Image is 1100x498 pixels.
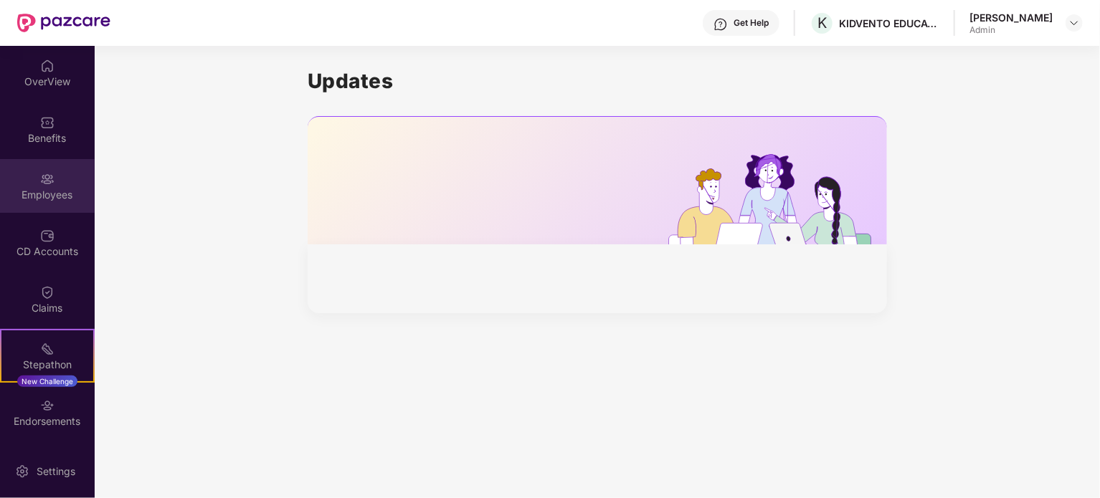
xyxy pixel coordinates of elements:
[969,11,1053,24] div: [PERSON_NAME]
[969,24,1053,36] div: Admin
[40,59,54,73] img: svg+xml;base64,PHN2ZyBpZD0iSG9tZSIgeG1sbnM9Imh0dHA6Ly93d3cudzMub3JnLzIwMDAvc3ZnIiB3aWR0aD0iMjAiIG...
[308,69,887,93] h1: Updates
[40,398,54,413] img: svg+xml;base64,PHN2ZyBpZD0iRW5kb3JzZW1lbnRzIiB4bWxucz0iaHR0cDovL3d3dy53My5vcmcvMjAwMC9zdmciIHdpZH...
[839,16,939,30] div: KIDVENTO EDUCATION AND RESEARCH PRIVATE LIMITED
[17,375,77,387] div: New Challenge
[668,154,887,244] img: hrOnboarding
[32,464,80,479] div: Settings
[1,358,93,372] div: Stepathon
[15,464,29,479] img: svg+xml;base64,PHN2ZyBpZD0iU2V0dGluZy0yMHgyMCIgeG1sbnM9Imh0dHA6Ly93d3cudzMub3JnLzIwMDAvc3ZnIiB3aW...
[40,342,54,356] img: svg+xml;base64,PHN2ZyB4bWxucz0iaHR0cDovL3d3dy53My5vcmcvMjAwMC9zdmciIHdpZHRoPSIyMSIgaGVpZ2h0PSIyMC...
[40,229,54,243] img: svg+xml;base64,PHN2ZyBpZD0iQ0RfQWNjb3VudHMiIGRhdGEtbmFtZT0iQ0QgQWNjb3VudHMiIHhtbG5zPSJodHRwOi8vd3...
[40,172,54,186] img: svg+xml;base64,PHN2ZyBpZD0iRW1wbG95ZWVzIiB4bWxucz0iaHR0cDovL3d3dy53My5vcmcvMjAwMC9zdmciIHdpZHRoPS...
[40,115,54,130] img: svg+xml;base64,PHN2ZyBpZD0iQmVuZWZpdHMiIHhtbG5zPSJodHRwOi8vd3d3LnczLm9yZy8yMDAwL3N2ZyIgd2lkdGg9Ij...
[1068,17,1080,29] img: svg+xml;base64,PHN2ZyBpZD0iRHJvcGRvd24tMzJ4MzIiIHhtbG5zPSJodHRwOi8vd3d3LnczLm9yZy8yMDAwL3N2ZyIgd2...
[17,14,110,32] img: New Pazcare Logo
[40,285,54,300] img: svg+xml;base64,PHN2ZyBpZD0iQ2xhaW0iIHhtbG5zPSJodHRwOi8vd3d3LnczLm9yZy8yMDAwL3N2ZyIgd2lkdGg9IjIwIi...
[734,17,769,29] div: Get Help
[817,14,827,32] span: K
[713,17,728,32] img: svg+xml;base64,PHN2ZyBpZD0iSGVscC0zMngzMiIgeG1sbnM9Imh0dHA6Ly93d3cudzMub3JnLzIwMDAvc3ZnIiB3aWR0aD...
